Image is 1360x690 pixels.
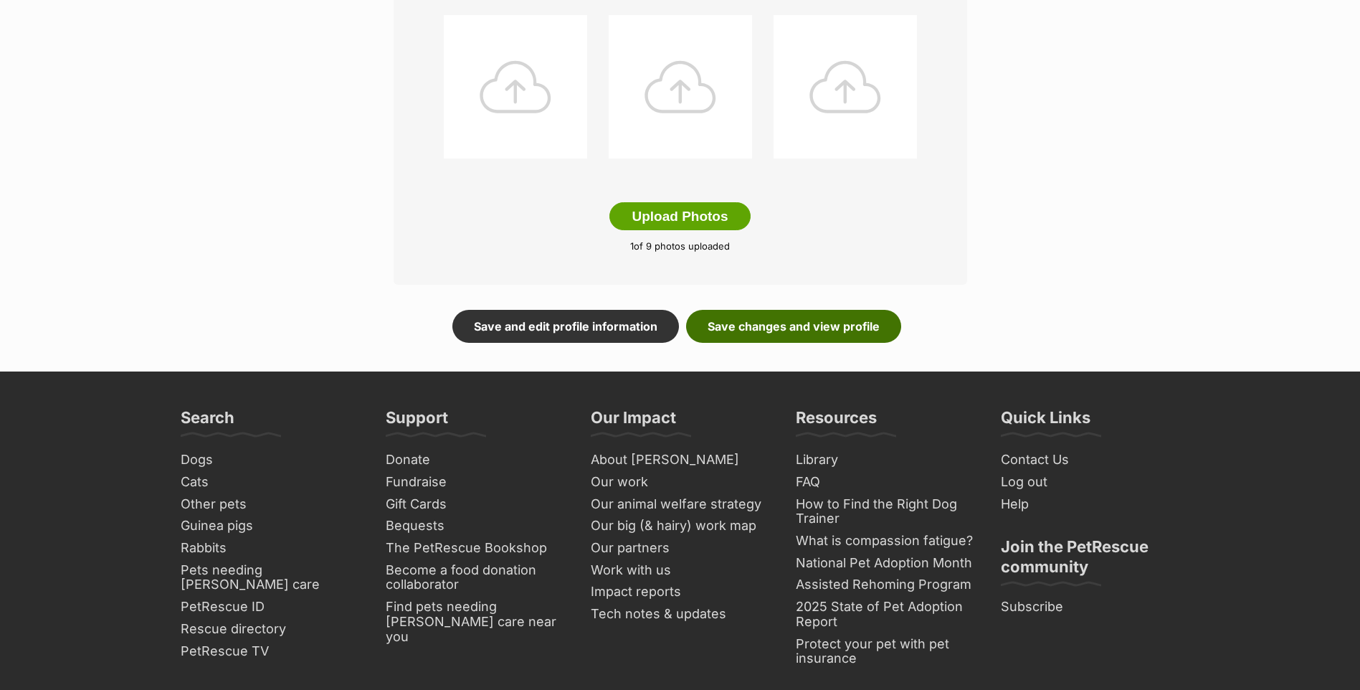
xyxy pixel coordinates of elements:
[380,493,571,516] a: Gift Cards
[380,515,571,537] a: Bequests
[790,493,981,530] a: How to Find the Right Dog Trainer
[995,493,1186,516] a: Help
[175,618,366,641] a: Rescue directory
[181,407,234,436] h3: Search
[630,240,634,252] span: 1
[790,596,981,633] a: 2025 State of Pet Adoption Report
[175,449,366,471] a: Dogs
[380,471,571,493] a: Fundraise
[415,240,946,254] p: of 9 photos uploaded
[585,537,776,559] a: Our partners
[380,559,571,596] a: Become a food donation collaborator
[585,581,776,603] a: Impact reports
[686,310,901,343] a: Save changes and view profile
[175,515,366,537] a: Guinea pigs
[380,596,571,648] a: Find pets needing [PERSON_NAME] care near you
[585,449,776,471] a: About [PERSON_NAME]
[175,559,366,596] a: Pets needing [PERSON_NAME] care
[585,603,776,625] a: Tech notes & updates
[585,471,776,493] a: Our work
[1001,537,1180,585] h3: Join the PetRescue community
[591,407,676,436] h3: Our Impact
[585,493,776,516] a: Our animal welfare strategy
[380,537,571,559] a: The PetRescue Bookshop
[995,596,1186,618] a: Subscribe
[175,641,366,663] a: PetRescue TV
[790,449,981,471] a: Library
[386,407,448,436] h3: Support
[452,310,679,343] a: Save and edit profile information
[175,471,366,493] a: Cats
[175,596,366,618] a: PetRescue ID
[790,574,981,596] a: Assisted Rehoming Program
[175,493,366,516] a: Other pets
[790,530,981,552] a: What is compassion fatigue?
[1001,407,1090,436] h3: Quick Links
[175,537,366,559] a: Rabbits
[995,471,1186,493] a: Log out
[585,559,776,582] a: Work with us
[609,202,750,231] button: Upload Photos
[995,449,1186,471] a: Contact Us
[585,515,776,537] a: Our big (& hairy) work map
[790,471,981,493] a: FAQ
[790,633,981,670] a: Protect your pet with pet insurance
[790,552,981,575] a: National Pet Adoption Month
[380,449,571,471] a: Donate
[796,407,877,436] h3: Resources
